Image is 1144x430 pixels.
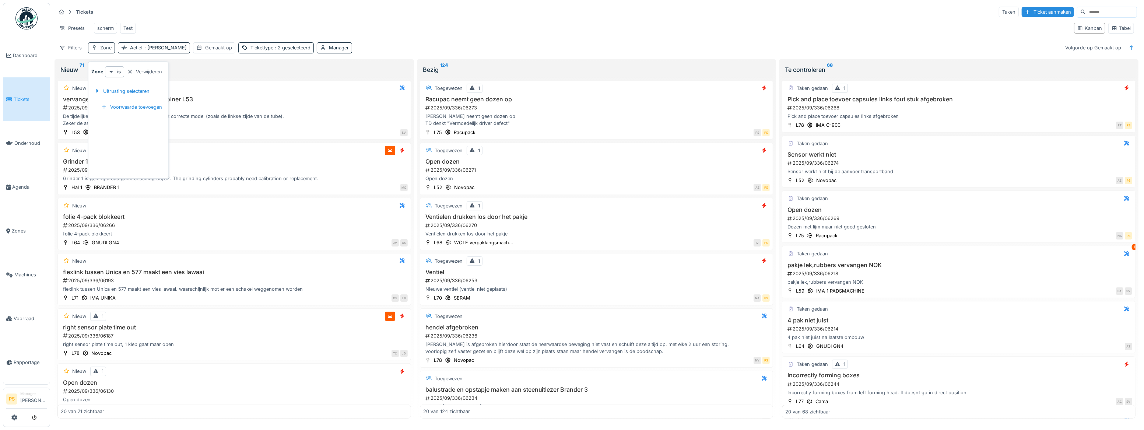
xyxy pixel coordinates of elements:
[425,277,770,284] div: 2025/09/336/06253
[785,389,1132,396] div: Incorrectly forming boxes from left forming head. It doesnt go in direct position
[785,317,1132,324] h3: 4 pak niet juist
[754,357,761,364] div: NV
[71,129,80,136] div: L53
[435,375,463,382] div: Toegewezen
[1125,232,1132,240] div: PS
[423,230,770,237] div: Ventielen drukken los door het pakje
[1132,244,1137,250] div: 1
[425,167,770,174] div: 2025/09/336/06271
[61,175,408,182] div: Grinder 1 is getting a bad grind at setting 00/02. The grinding cylinders probably need calibrati...
[797,305,828,312] div: Taken gedaan
[71,184,82,191] div: Hal 1
[12,227,47,234] span: Zones
[117,68,121,75] strong: is
[785,151,1132,158] h3: Sensor werkt niet
[72,313,86,320] div: Nieuw
[796,287,804,294] div: L59
[762,294,770,302] div: PS
[14,359,47,366] span: Rapportage
[785,113,1132,120] div: Pick and place toevoer capsules links afgebroken
[61,96,408,103] h3: vervangen hartingstekker tube 1 combiner L53
[787,215,1132,222] div: 2025/09/336/06269
[454,184,474,191] div: Novopac
[20,391,47,407] li: [PERSON_NAME]
[392,294,399,302] div: CS
[999,7,1019,17] div: Taken
[425,104,770,111] div: 2025/09/336/06273
[423,113,770,127] div: [PERSON_NAME] neemt geen dozen op TD denkt "Vermoedelijk driver defect"
[423,65,771,74] div: Bezig
[90,294,116,301] div: IMA UNIKA
[434,294,442,301] div: L70
[329,44,349,51] div: Manager
[61,158,408,165] h3: Grinder 1
[20,391,47,396] div: Manager
[816,232,838,239] div: Racupack
[61,213,408,220] h3: folie 4-pack blokkeert
[91,68,103,75] strong: Zone
[423,386,770,393] h3: balustrade en opstapje maken aan steenuitlezer Brander 3
[61,113,408,127] div: De tijdelijke Harting stekker vervangen door het correcte model (zoals de linkse zijde van de tub...
[1062,42,1124,53] div: Volgorde op Gemaakt op
[14,140,47,147] span: Onderhoud
[478,258,480,265] div: 1
[61,379,408,386] h3: Open dozen
[785,223,1132,230] div: Dozen met lijm maar niet goed gesloten
[273,45,310,50] span: : 2 geselecteerd
[454,294,470,301] div: SERAM
[796,232,804,239] div: L75
[14,271,47,278] span: Machines
[400,129,408,136] div: SV
[816,122,841,129] div: IMA C-900
[71,350,80,357] div: L78
[102,368,103,375] div: 1
[72,258,86,265] div: Nieuw
[785,408,830,415] div: 20 van 68 zichtbaar
[12,183,47,190] span: Agenda
[478,147,480,154] div: 1
[72,368,86,375] div: Nieuw
[815,398,828,405] div: Cama
[56,42,85,53] div: Filters
[843,361,845,368] div: 1
[754,129,761,136] div: PS
[100,44,112,51] div: Zone
[6,394,17,405] li: PS
[91,350,112,357] div: Novopac
[250,44,310,51] div: Tickettype
[796,122,804,129] div: L78
[754,184,761,191] div: AE
[797,361,828,368] div: Taken gedaan
[73,8,96,15] strong: Tickets
[423,324,770,331] h3: hendel afgebroken
[62,388,408,395] div: 2025/09/336/06130
[787,325,1132,332] div: 2025/09/336/06214
[80,65,84,74] sup: 71
[425,395,770,402] div: 2025/09/336/06234
[796,343,804,350] div: L64
[1116,287,1123,295] div: BA
[1125,177,1132,184] div: PS
[423,213,770,220] h3: Ventielen drukken los door het pakje
[797,140,828,147] div: Taken gedaan
[423,408,470,415] div: 20 van 124 zichtbaar
[62,167,408,174] div: 2025/09/336/06267
[400,294,408,302] div: LM
[98,102,165,112] div: Voorwaarde toevoegen
[15,7,38,29] img: Badge_color-CXgf-gQk.svg
[62,277,408,284] div: 2025/09/336/06193
[423,96,770,103] h3: Racupac neemt geen dozen op
[1125,122,1132,129] div: PS
[785,65,1133,74] div: Te controleren
[14,315,47,322] span: Voorraad
[62,104,408,111] div: 2025/09/336/06262
[425,222,770,229] div: 2025/09/336/06270
[1116,232,1123,240] div: NA
[796,177,804,184] div: L52
[425,332,770,339] div: 2025/09/336/06236
[61,230,408,237] div: folie 4-pack blokkeert
[1125,343,1132,350] div: AZ
[423,269,770,276] h3: Ventiel
[62,332,408,339] div: 2025/09/336/06187
[423,403,770,410] div: info bij [PERSON_NAME]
